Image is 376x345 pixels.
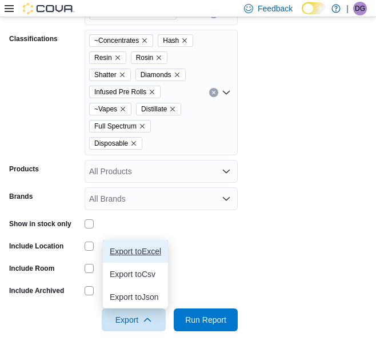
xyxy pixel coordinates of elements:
[9,165,39,174] label: Products
[209,88,218,97] button: Clear input
[222,167,231,176] button: Open list of options
[185,314,226,326] span: Run Report
[94,52,112,63] span: Resin
[89,86,161,98] span: Infused Pre Rolls
[110,247,161,256] span: Export to Excel
[139,123,146,130] button: Remove Full Spectrum from selection in this group
[135,69,186,81] span: Diamonds
[114,54,121,61] button: Remove Resin from selection in this group
[222,194,231,203] button: Open list of options
[103,240,168,263] button: Export toExcel
[169,106,176,113] button: Remove Distillate from selection in this group
[94,138,128,149] span: Disposable
[141,37,148,44] button: Remove ~Concentrates from selection in this group
[23,3,74,14] img: Cova
[355,2,365,15] span: DG
[94,86,146,98] span: Infused Pre Rolls
[149,89,155,95] button: Remove Infused Pre Rolls from selection in this group
[181,37,188,44] button: Remove Hash from selection in this group
[119,106,126,113] button: Remove ~Vapes from selection in this group
[110,270,161,279] span: Export to Csv
[89,103,131,115] span: ~Vapes
[119,71,126,78] button: Remove Shatter from selection in this group
[141,69,171,81] span: Diamonds
[136,52,154,63] span: Rosin
[94,35,139,46] span: ~Concentrates
[94,103,117,115] span: ~Vapes
[155,54,162,61] button: Remove Rosin from selection in this group
[163,35,179,46] span: Hash
[94,69,117,81] span: Shatter
[353,2,367,15] div: Dhruv Gambhir
[89,34,153,47] span: ~Concentrates
[9,34,58,43] label: Classifications
[158,34,193,47] span: Hash
[9,192,33,201] label: Brands
[89,120,151,133] span: Full Spectrum
[222,88,231,97] button: Open list of options
[136,103,181,115] span: Distillate
[89,69,131,81] span: Shatter
[103,286,168,308] button: Export toJson
[174,308,238,331] button: Run Report
[103,263,168,286] button: Export toCsv
[9,264,54,273] label: Include Room
[131,51,168,64] span: Rosin
[89,51,126,64] span: Resin
[141,103,167,115] span: Distillate
[109,308,159,331] span: Export
[94,121,137,132] span: Full Spectrum
[302,2,326,14] input: Dark Mode
[102,308,166,331] button: Export
[9,219,71,228] label: Show in stock only
[346,2,349,15] p: |
[130,140,137,147] button: Remove Disposable from selection in this group
[9,286,64,295] label: Include Archived
[174,71,181,78] button: Remove Diamonds from selection in this group
[302,14,302,15] span: Dark Mode
[110,292,161,302] span: Export to Json
[89,137,142,150] span: Disposable
[9,242,63,251] label: Include Location
[258,3,293,14] span: Feedback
